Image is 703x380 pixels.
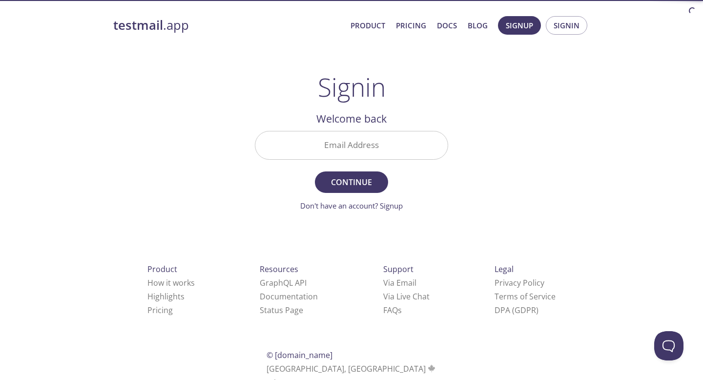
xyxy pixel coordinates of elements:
[383,277,416,288] a: Via Email
[546,16,587,35] button: Signin
[383,305,402,316] a: FAQ
[506,19,533,32] span: Signup
[396,19,426,32] a: Pricing
[147,291,185,302] a: Highlights
[113,17,343,34] a: testmail.app
[351,19,385,32] a: Product
[495,264,514,274] span: Legal
[654,331,683,360] iframe: Help Scout Beacon - Open
[300,201,403,211] a: Don't have an account? Signup
[326,175,377,189] span: Continue
[147,305,173,316] a: Pricing
[267,363,437,374] span: [GEOGRAPHIC_DATA], [GEOGRAPHIC_DATA]
[498,16,541,35] button: Signup
[318,72,386,102] h1: Signin
[437,19,457,32] a: Docs
[255,110,448,127] h2: Welcome back
[468,19,488,32] a: Blog
[260,305,303,316] a: Status Page
[495,291,556,302] a: Terms of Service
[147,277,195,288] a: How it works
[383,264,414,274] span: Support
[260,264,298,274] span: Resources
[260,277,307,288] a: GraphQL API
[383,291,430,302] a: Via Live Chat
[398,305,402,316] span: s
[113,17,163,34] strong: testmail
[260,291,318,302] a: Documentation
[267,350,332,360] span: © [DOMAIN_NAME]
[315,171,388,193] button: Continue
[147,264,177,274] span: Product
[495,277,544,288] a: Privacy Policy
[554,19,579,32] span: Signin
[495,305,538,316] a: DPA (GDPR)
